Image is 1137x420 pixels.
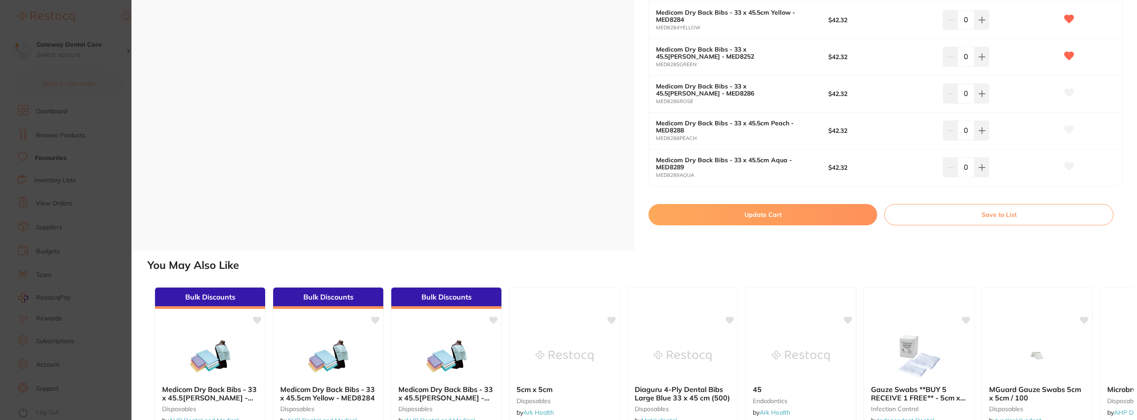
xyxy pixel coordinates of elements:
[1008,334,1066,378] img: MGuard Gauze Swabs 5cm x 5cm / 100
[398,385,494,402] b: Medicom Dry Back Bibs - 33 x 45.5cm Rose - MED8286
[656,83,811,97] b: Medicom Dry Back Bibs - 33 x 45.5[PERSON_NAME] - MED8286
[772,334,830,378] img: 45
[280,385,376,402] b: Medicom Dry Back Bibs - 33 x 45.5cm Yellow - MED8284
[273,288,383,309] div: Bulk Discounts
[828,127,932,134] b: $42.32
[536,334,593,378] img: 5cm x 5cm
[871,385,967,402] b: Gauze Swabs **BUY 5 RECEIVE 1 FREE** - 5cm x 5cm (2” x 2”)
[635,385,731,402] b: Diaguru 4-Ply Dental Bibs Large Blue 33 x 45 cm (500)
[656,120,811,134] b: Medicom Dry Back Bibs - 33 x 45.5cm Peach - MED8288
[890,334,948,378] img: Gauze Swabs **BUY 5 RECEIVE 1 FREE** - 5cm x 5cm (2” x 2”)
[656,99,828,104] small: MED8286ROSE
[871,405,967,412] small: infection control
[656,9,811,23] b: Medicom Dry Back Bibs - 33 x 45.5cm Yellow - MED8284
[517,397,612,404] small: disposables
[753,408,790,416] span: by
[753,385,849,393] b: 45
[147,259,1133,272] h2: You May Also Like
[654,334,712,378] img: Diaguru 4-Ply Dental Bibs Large Blue 33 x 45 cm (500)
[299,334,357,378] img: Medicom Dry Back Bibs - 33 x 45.5cm Yellow - MED8284
[656,25,828,31] small: MED8284YELLOW
[828,90,932,97] b: $42.32
[828,164,932,171] b: $42.32
[648,204,877,225] button: Update Cart
[635,405,731,412] small: disposables
[656,156,811,171] b: Medicom Dry Back Bibs - 33 x 45.5cm Aqua - MED8289
[417,334,475,378] img: Medicom Dry Back Bibs - 33 x 45.5cm Rose - MED8286
[523,408,554,416] a: Ark Health
[656,62,828,68] small: MED8285GREEN
[517,408,554,416] span: by
[656,172,828,178] small: MED8289AQUA
[162,385,258,402] b: Medicom Dry Back Bibs - 33 x 45.5cm White - MED8283
[162,405,258,412] small: disposables
[989,405,1085,412] small: disposables
[656,136,828,141] small: MED8288PEACH
[989,385,1085,402] b: MGuard Gauze Swabs 5cm x 5cm / 100
[398,405,494,412] small: disposables
[828,53,932,60] b: $42.32
[181,334,239,378] img: Medicom Dry Back Bibs - 33 x 45.5cm White - MED8283
[753,397,849,404] small: endodontics
[656,46,811,60] b: Medicom Dry Back Bibs - 33 x 45.5[PERSON_NAME] - MED8252
[759,408,790,416] a: Ark Health
[155,288,265,309] div: Bulk Discounts
[280,405,376,412] small: disposables
[828,16,932,24] b: $42.32
[391,288,501,309] div: Bulk Discounts
[884,204,1113,225] button: Save to List
[517,385,612,393] b: 5cm x 5cm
